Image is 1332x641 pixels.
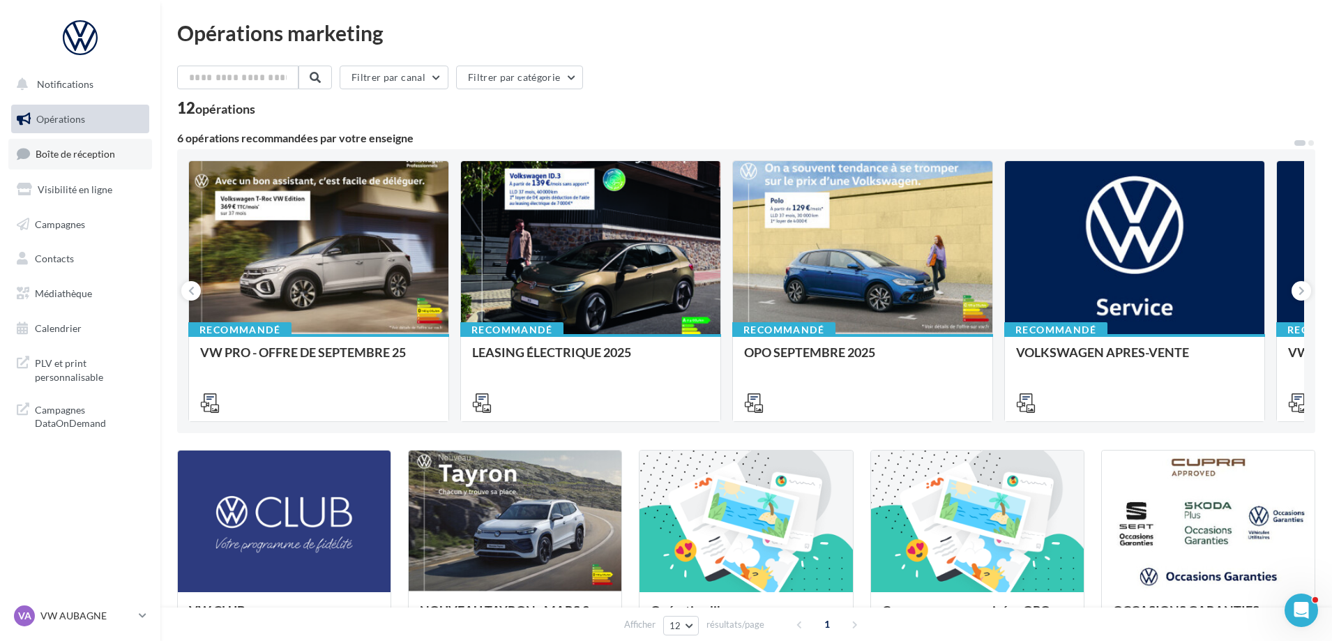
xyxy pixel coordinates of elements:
div: Opération libre [651,603,841,631]
span: Visibilité en ligne [38,183,112,195]
span: Opérations [36,113,85,125]
button: Filtrer par catégorie [456,66,583,89]
span: Notifications [37,78,93,90]
button: Filtrer par canal [340,66,448,89]
a: Calendrier [8,314,152,343]
a: Boîte de réception [8,139,152,169]
div: LEASING ÉLECTRIQUE 2025 [472,345,709,373]
div: Campagnes sponsorisées OPO [882,603,1073,631]
span: résultats/page [706,618,764,631]
span: Contacts [35,252,74,264]
span: Calendrier [35,322,82,334]
div: Recommandé [188,322,292,338]
div: Opérations marketing [177,22,1315,43]
span: 12 [669,620,681,631]
div: opérations [195,103,255,115]
button: 12 [663,616,699,635]
a: Opérations [8,105,152,134]
div: Recommandé [460,322,563,338]
p: VW AUBAGNE [40,609,133,623]
span: PLV et print personnalisable [35,354,144,384]
div: Recommandé [732,322,835,338]
span: VA [18,609,31,623]
div: VW CLUB [189,603,379,631]
a: Médiathèque [8,279,152,308]
span: Afficher [624,618,656,631]
span: Médiathèque [35,287,92,299]
span: Campagnes [35,218,85,229]
iframe: Intercom live chat [1285,594,1318,627]
a: VA VW AUBAGNE [11,603,149,629]
span: 1 [816,613,838,635]
div: 6 opérations recommandées par votre enseigne [177,133,1293,144]
a: Visibilité en ligne [8,175,152,204]
div: Recommandé [1004,322,1107,338]
div: VOLKSWAGEN APRES-VENTE [1016,345,1253,373]
div: NOUVEAU TAYRON - MARS 2025 [420,603,610,631]
div: OCCASIONS GARANTIES [1113,603,1303,631]
button: Notifications [8,70,146,99]
a: Contacts [8,244,152,273]
span: Campagnes DataOnDemand [35,400,144,430]
a: Campagnes [8,210,152,239]
span: Boîte de réception [36,148,115,160]
a: PLV et print personnalisable [8,348,152,389]
div: VW PRO - OFFRE DE SEPTEMBRE 25 [200,345,437,373]
a: Campagnes DataOnDemand [8,395,152,436]
div: OPO SEPTEMBRE 2025 [744,345,981,373]
div: 12 [177,100,255,116]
